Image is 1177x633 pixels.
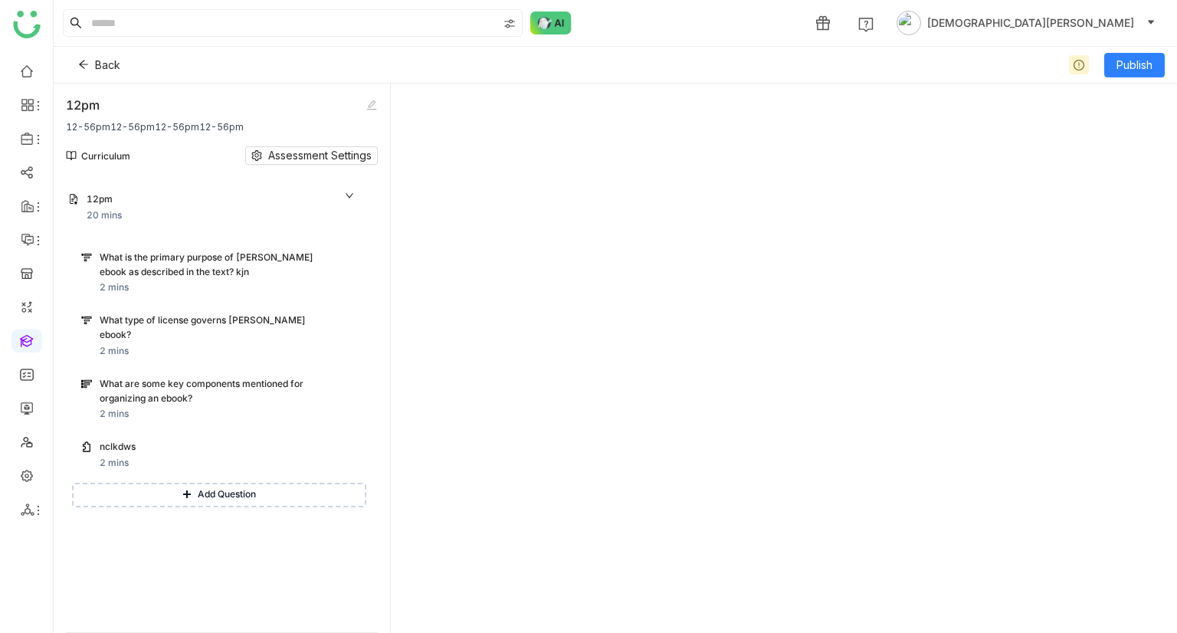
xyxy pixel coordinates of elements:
[66,53,133,77] button: Back
[897,11,921,35] img: avatar
[66,120,244,134] div: 12-56pm12-56pm12-56pm12-56pm
[81,379,92,389] img: multiple_choice.svg
[100,456,129,471] div: 2 mins
[81,441,92,452] img: matching_card.svg
[927,15,1134,31] span: [DEMOGRAPHIC_DATA][PERSON_NAME]
[503,18,516,30] img: search-type.svg
[245,146,378,165] button: Assessment Settings
[87,208,122,223] div: 20 mins
[100,280,129,295] div: 2 mins
[100,313,326,343] div: What type of license governs [PERSON_NAME] ebook?
[100,440,326,454] div: nclkdws
[95,57,120,74] span: Back
[268,147,372,164] span: Assessment Settings
[66,150,130,162] div: Curriculum
[893,11,1159,35] button: [DEMOGRAPHIC_DATA][PERSON_NAME]
[100,344,129,359] div: 2 mins
[13,11,41,38] img: logo
[66,96,244,114] div: 12pm
[100,377,326,406] div: What are some key components mentioned for organizing an ebook?
[87,192,324,207] div: 12pm
[198,487,256,502] span: Add Question
[81,315,92,326] img: single_choice.svg
[100,251,326,280] div: What is the primary purpose of [PERSON_NAME] ebook as described in the text? kjn
[81,252,92,263] img: single_choice.svg
[100,407,129,421] div: 2 mins
[530,11,572,34] img: ask-buddy-normal.svg
[68,194,79,205] img: assessment.svg
[72,483,366,507] button: Add Question
[1104,53,1165,77] button: Publish
[66,183,366,232] div: 12pm20 mins
[858,17,874,32] img: help.svg
[1116,57,1152,74] span: Publish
